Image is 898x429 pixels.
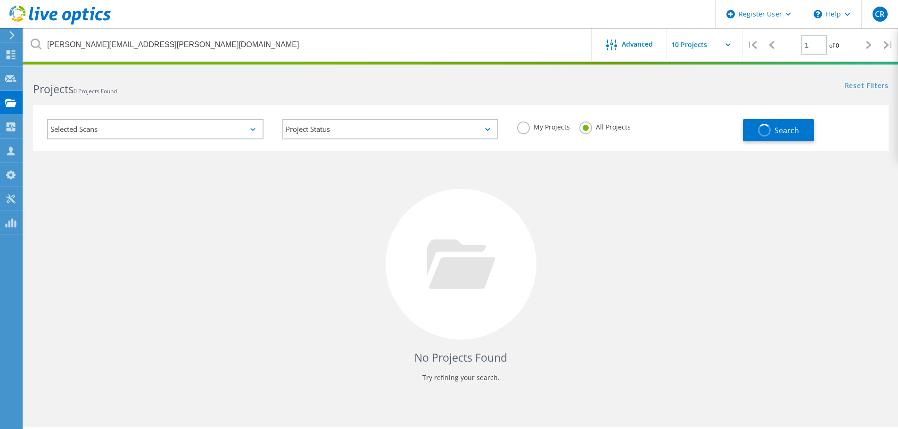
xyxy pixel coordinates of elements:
[845,82,889,90] a: Reset Filters
[9,20,111,26] a: Live Optics Dashboard
[42,350,879,365] h4: No Projects Found
[517,121,570,130] label: My Projects
[622,41,653,48] span: Advanced
[829,41,839,49] span: of 0
[24,28,592,61] input: Search projects by name, owner, ID, company, etc
[33,81,74,97] b: Projects
[742,28,762,62] div: |
[875,10,884,18] span: CR
[74,87,117,95] span: 0 Projects Found
[42,370,879,385] p: Try refining your search.
[743,119,814,141] button: Search
[47,119,264,139] div: Selected Scans
[774,125,799,136] span: Search
[579,121,631,130] label: All Projects
[879,28,898,62] div: |
[814,10,822,18] svg: \n
[282,119,499,139] div: Project Status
